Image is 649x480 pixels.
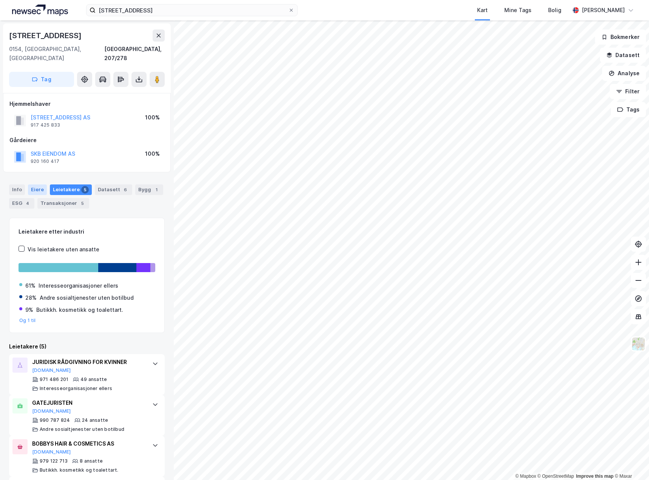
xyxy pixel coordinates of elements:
div: Bolig [548,6,561,15]
div: [STREET_ADDRESS] [9,29,83,42]
div: 9% [25,305,33,314]
button: [DOMAIN_NAME] [32,449,71,455]
div: 4 [24,200,31,207]
button: Bokmerker [595,29,646,45]
div: [PERSON_NAME] [582,6,625,15]
div: 971 486 201 [40,376,68,382]
button: Og 1 til [19,317,36,324]
button: Analyse [602,66,646,81]
div: [GEOGRAPHIC_DATA], 207/278 [104,45,165,63]
div: 6 [122,186,129,194]
div: Leietakere etter industri [19,227,155,236]
button: Tags [611,102,646,117]
button: [DOMAIN_NAME] [32,408,71,414]
div: Vis leietakere uten ansatte [28,245,99,254]
div: 8 ansatte [80,458,103,464]
div: Butikkh. kosmetikk og toalettart. [40,467,119,473]
a: OpenStreetMap [538,474,574,479]
div: 24 ansatte [82,417,108,423]
div: Gårdeiere [9,136,164,145]
div: BOBBYS HAIR & COSMETICS AS [32,439,145,448]
a: Mapbox [515,474,536,479]
button: Datasett [600,48,646,63]
div: 5 [79,200,86,207]
button: Tag [9,72,74,87]
div: 5 [81,186,89,194]
div: Info [9,184,25,195]
div: Bygg [135,184,163,195]
div: Datasett [95,184,132,195]
div: 100% [145,149,160,158]
div: Andre sosialtjenester uten botilbud [40,426,124,432]
div: Kontrollprogram for chat [611,444,649,480]
button: Filter [610,84,646,99]
div: JURIDISK RÅDGIVNING FOR KVINNER [32,358,145,367]
iframe: Chat Widget [611,444,649,480]
div: 1 [153,186,160,194]
input: Søk på adresse, matrikkel, gårdeiere, leietakere eller personer [96,5,288,16]
div: ESG [9,198,34,209]
div: Leietakere [50,184,92,195]
div: Interesseorganisasjoner ellers [40,386,112,392]
div: 917 425 833 [31,122,60,128]
div: GATEJURISTEN [32,398,145,407]
div: 0154, [GEOGRAPHIC_DATA], [GEOGRAPHIC_DATA] [9,45,104,63]
a: Improve this map [576,474,613,479]
img: Z [631,337,646,351]
div: 920 160 417 [31,158,59,164]
div: Transaksjoner [37,198,89,209]
div: 100% [145,113,160,122]
div: 49 ansatte [80,376,107,382]
div: Hjemmelshaver [9,99,164,108]
div: 990 787 824 [40,417,70,423]
div: Leietakere (5) [9,342,165,351]
div: 979 122 713 [40,458,68,464]
div: Eiere [28,184,47,195]
div: Kart [477,6,488,15]
div: Butikkh. kosmetikk og toalettart. [36,305,123,314]
button: [DOMAIN_NAME] [32,367,71,373]
div: Andre sosialtjenester uten botilbud [40,293,134,302]
div: Interesseorganisasjoner ellers [39,281,118,290]
div: 61% [25,281,36,290]
div: 28% [25,293,37,302]
img: logo.a4113a55bc3d86da70a041830d287a7e.svg [12,5,68,16]
div: Mine Tags [504,6,532,15]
